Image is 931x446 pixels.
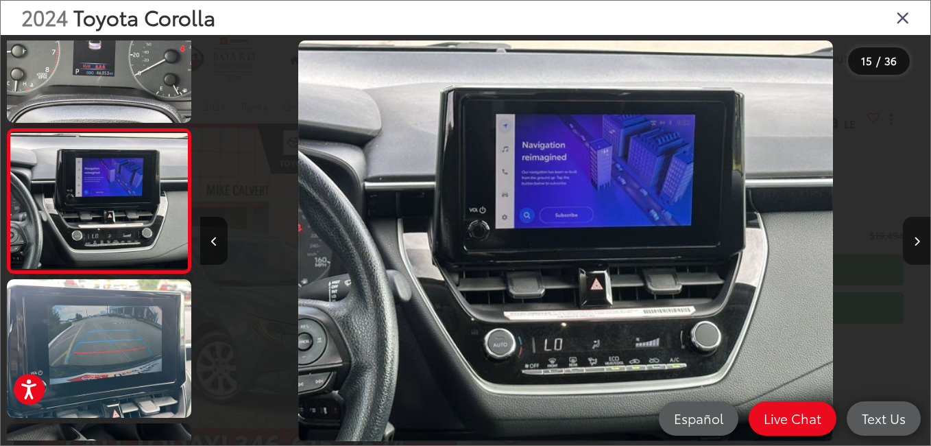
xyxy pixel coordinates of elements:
img: 2024 Toyota Corolla LE [8,133,189,269]
span: Español [667,410,730,427]
span: Text Us [855,410,912,427]
span: Toyota Corolla [73,2,215,32]
button: Next image [903,217,930,265]
span: 2024 [21,2,68,32]
span: Live Chat [757,410,828,427]
span: 15 [861,53,872,68]
button: Previous image [200,217,228,265]
i: Close gallery [896,8,910,26]
div: 2024 Toyota Corolla LE 14 [201,40,931,442]
img: 2024 Toyota Corolla LE [298,40,833,442]
span: 36 [884,53,897,68]
a: Español [659,401,738,436]
span: / [875,56,882,66]
img: 2024 Toyota Corolla LE [5,278,193,419]
a: Live Chat [749,401,836,436]
a: Text Us [847,401,921,436]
